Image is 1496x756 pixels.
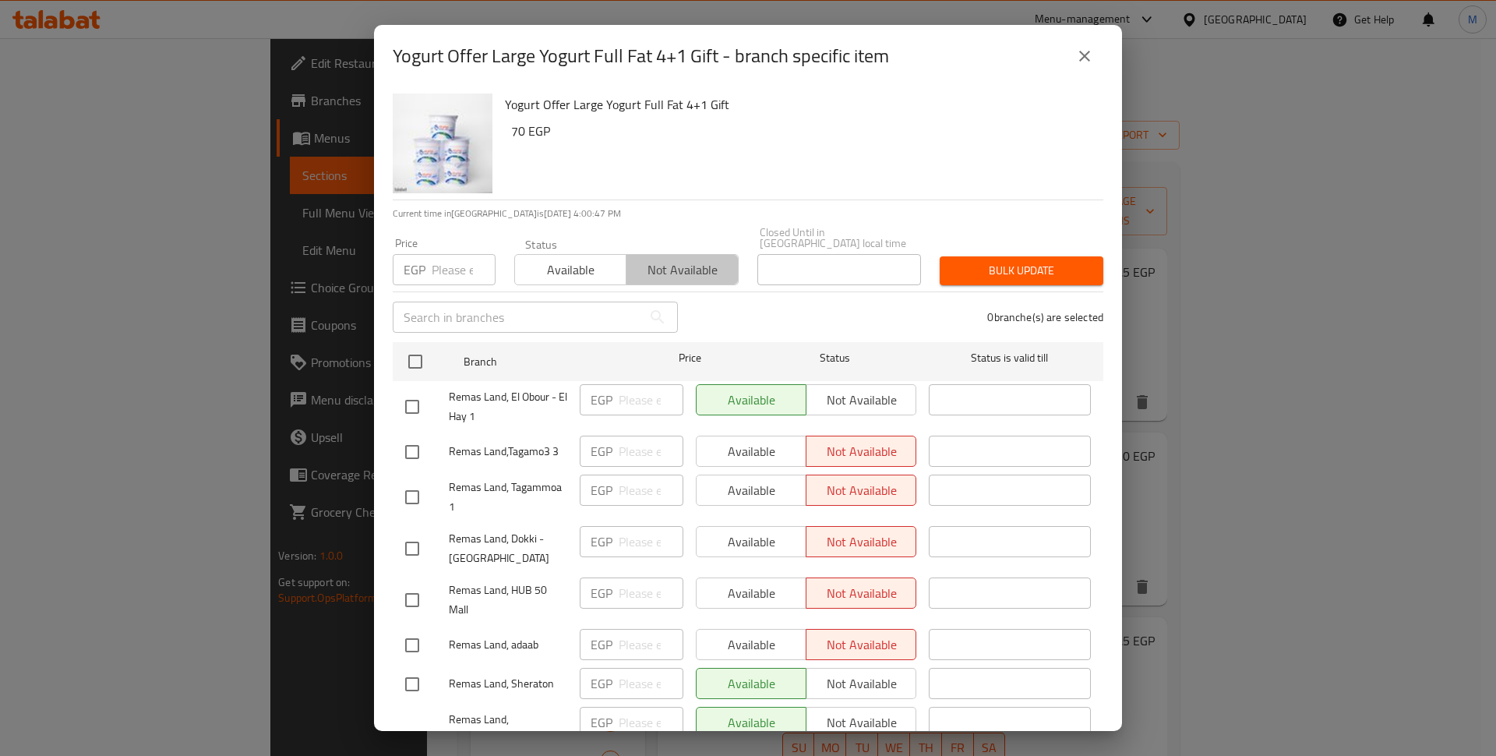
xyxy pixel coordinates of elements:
span: Remas Land, Dokki - [GEOGRAPHIC_DATA] [449,529,567,568]
input: Please enter price [619,475,683,506]
input: Please enter price [619,578,683,609]
p: EGP [591,390,612,409]
input: Please enter price [619,384,683,415]
span: Remas Land, adaab [449,635,567,655]
span: Remas Land, El Obour - El Hay 1 [449,387,567,426]
input: Please enter price [432,254,496,285]
img: Yogurt Offer Large Yogurt Full Fat 4+1 Gift [393,94,492,193]
button: Bulk update [940,256,1103,285]
h6: Yogurt Offer Large Yogurt Full Fat 4+1 Gift [505,94,1091,115]
input: Please enter price [619,526,683,557]
span: Remas Land, Tagammoa 1 [449,478,567,517]
p: EGP [591,713,612,732]
button: close [1066,37,1103,75]
input: Search in branches [393,302,642,333]
p: Current time in [GEOGRAPHIC_DATA] is [DATE] 4:00:47 PM [393,207,1103,221]
span: Remas Land, Sheraton [449,674,567,694]
span: Status is valid till [929,348,1091,368]
span: Bulk update [952,261,1091,281]
p: EGP [591,635,612,654]
p: EGP [591,674,612,693]
span: Branch [464,352,626,372]
input: Please enter price [619,668,683,699]
button: Not available [626,254,738,285]
p: EGP [404,260,425,279]
span: Price [638,348,742,368]
h2: Yogurt Offer Large Yogurt Full Fat 4+1 Gift - branch specific item [393,44,889,69]
input: Please enter price [619,436,683,467]
span: Available [521,259,620,281]
p: EGP [591,584,612,602]
h6: 70 EGP [511,120,1091,142]
p: 0 branche(s) are selected [987,309,1103,325]
span: Remas Land, HUB 50 Mall [449,581,567,620]
p: EGP [591,532,612,551]
button: Available [514,254,626,285]
p: EGP [591,442,612,461]
p: EGP [591,481,612,500]
input: Please enter price [619,707,683,738]
span: Status [754,348,916,368]
span: Remas Land,Tagamo3 3 [449,442,567,461]
input: Please enter price [619,629,683,660]
span: Not available [633,259,732,281]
